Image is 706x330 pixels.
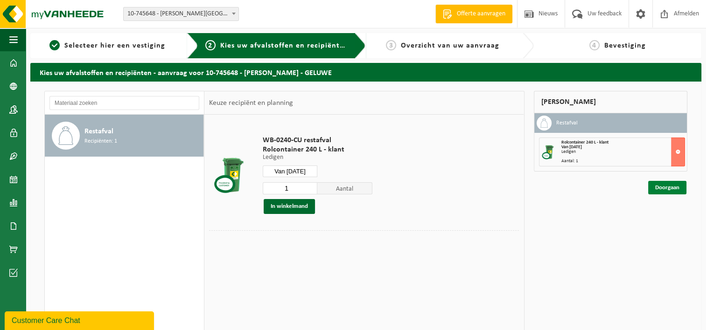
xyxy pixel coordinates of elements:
[30,63,701,81] h2: Kies uw afvalstoffen en recipiënten - aanvraag voor 10-745648 - [PERSON_NAME] - GELUWE
[205,40,216,50] span: 2
[84,137,117,146] span: Recipiënten: 1
[317,182,372,194] span: Aantal
[49,96,199,110] input: Materiaal zoeken
[123,7,239,21] span: 10-745648 - DURNEZ KURT - GELUWE
[84,126,113,137] span: Restafval
[454,9,508,19] span: Offerte aanvragen
[45,115,204,157] button: Restafval Recipiënten: 1
[204,91,298,115] div: Keuze recipiënt en planning
[561,144,582,150] strong: Van [DATE]
[386,40,396,50] span: 3
[220,42,349,49] span: Kies uw afvalstoffen en recipiënten
[49,40,60,50] span: 1
[264,199,315,214] button: In winkelmand
[5,309,156,330] iframe: chat widget
[534,91,688,113] div: [PERSON_NAME]
[263,154,372,161] p: Ledigen
[648,181,686,194] a: Doorgaan
[556,116,578,131] h3: Restafval
[64,42,165,49] span: Selecteer hier een vestiging
[263,136,372,145] span: WB-0240-CU restafval
[561,140,608,145] span: Rolcontainer 240 L - klant
[263,165,318,177] input: Selecteer datum
[35,40,180,51] a: 1Selecteer hier een vestiging
[435,5,512,23] a: Offerte aanvragen
[401,42,499,49] span: Overzicht van uw aanvraag
[589,40,600,50] span: 4
[604,42,646,49] span: Bevestiging
[561,150,685,154] div: Ledigen
[263,145,372,154] span: Rolcontainer 240 L - klant
[561,159,685,164] div: Aantal: 1
[124,7,238,21] span: 10-745648 - DURNEZ KURT - GELUWE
